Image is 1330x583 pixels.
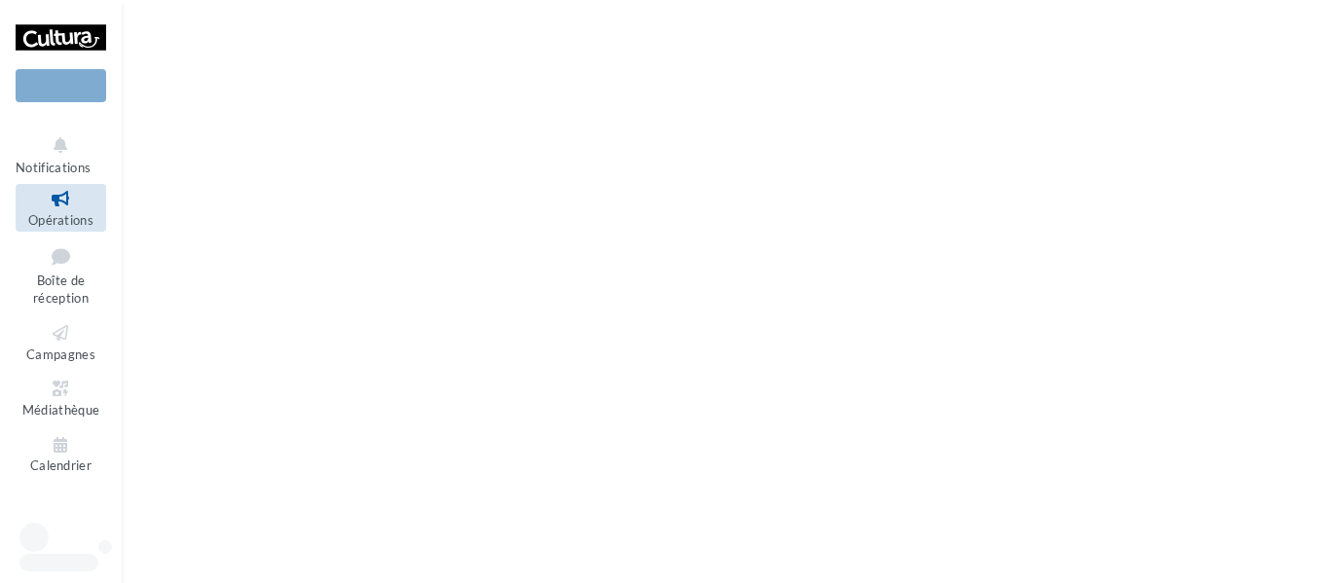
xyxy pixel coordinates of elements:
a: Médiathèque [16,374,106,421]
span: Notifications [16,160,91,175]
a: Campagnes [16,318,106,366]
a: Opérations [16,184,106,232]
a: Calendrier [16,430,106,478]
span: Calendrier [30,458,92,474]
span: Campagnes [26,346,95,362]
div: Nouvelle campagne [16,69,106,102]
a: Boîte de réception [16,239,106,310]
span: Opérations [28,212,93,228]
span: Boîte de réception [33,273,89,307]
span: Médiathèque [22,402,100,418]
